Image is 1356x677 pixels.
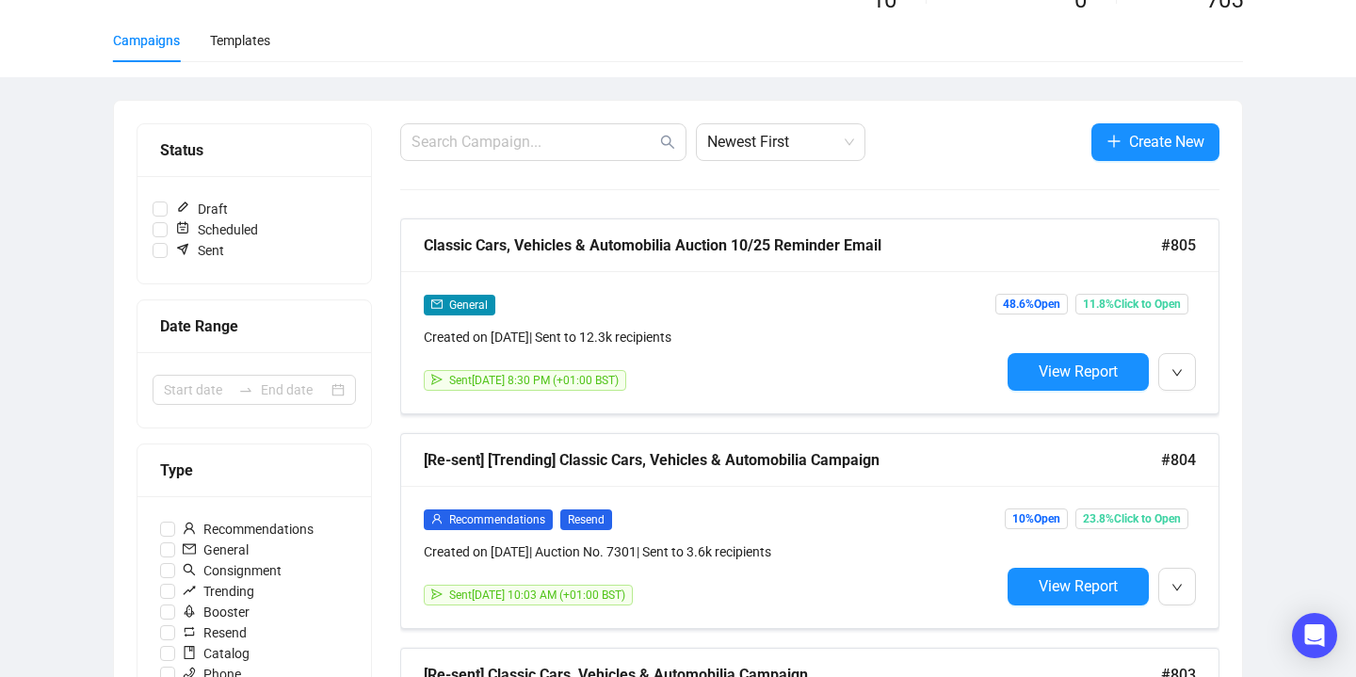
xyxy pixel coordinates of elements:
[431,513,443,524] span: user
[1005,508,1068,529] span: 10% Open
[1008,353,1149,391] button: View Report
[449,298,488,312] span: General
[449,374,619,387] span: Sent [DATE] 8:30 PM (+01:00 BST)
[1091,123,1219,161] button: Create New
[660,135,675,150] span: search
[431,588,443,600] span: send
[1106,134,1122,149] span: plus
[238,382,253,397] span: swap-right
[424,234,1161,257] div: Classic Cars, Vehicles & Automobilia Auction 10/25 Reminder Email
[400,218,1219,414] a: Classic Cars, Vehicles & Automobilia Auction 10/25 Reminder Email#805mailGeneralCreated on [DATE]...
[431,298,443,310] span: mail
[1075,294,1188,314] span: 11.8% Click to Open
[210,30,270,51] div: Templates
[1171,367,1183,379] span: down
[1171,582,1183,593] span: down
[160,138,348,162] div: Status
[1292,613,1337,658] div: Open Intercom Messenger
[1129,130,1204,153] span: Create New
[1161,234,1196,257] span: #805
[168,199,235,219] span: Draft
[183,625,196,638] span: retweet
[164,379,231,400] input: Start date
[431,374,443,385] span: send
[183,542,196,556] span: mail
[449,513,545,526] span: Recommendations
[113,30,180,51] div: Campaigns
[168,240,232,261] span: Sent
[175,560,289,581] span: Consignment
[400,433,1219,629] a: [Re-sent] [Trending] Classic Cars, Vehicles & Automobilia Campaign#804userRecommendationsResendCr...
[175,581,262,602] span: Trending
[1075,508,1188,529] span: 23.8% Click to Open
[1039,577,1118,595] span: View Report
[175,540,256,560] span: General
[707,124,854,160] span: Newest First
[424,327,1000,347] div: Created on [DATE] | Sent to 12.3k recipients
[560,509,612,530] span: Resend
[183,522,196,535] span: user
[995,294,1068,314] span: 48.6% Open
[175,519,321,540] span: Recommendations
[449,588,625,602] span: Sent [DATE] 10:03 AM (+01:00 BST)
[160,314,348,338] div: Date Range
[424,448,1161,472] div: [Re-sent] [Trending] Classic Cars, Vehicles & Automobilia Campaign
[168,219,266,240] span: Scheduled
[175,602,257,622] span: Booster
[1161,448,1196,472] span: #804
[183,604,196,618] span: rocket
[183,584,196,597] span: rise
[424,541,1000,562] div: Created on [DATE] | Auction No. 7301 | Sent to 3.6k recipients
[160,459,348,482] div: Type
[1039,363,1118,380] span: View Report
[412,131,656,153] input: Search Campaign...
[261,379,328,400] input: End date
[175,622,254,643] span: Resend
[175,643,257,664] span: Catalog
[1008,568,1149,605] button: View Report
[183,563,196,576] span: search
[183,646,196,659] span: book
[238,382,253,397] span: to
